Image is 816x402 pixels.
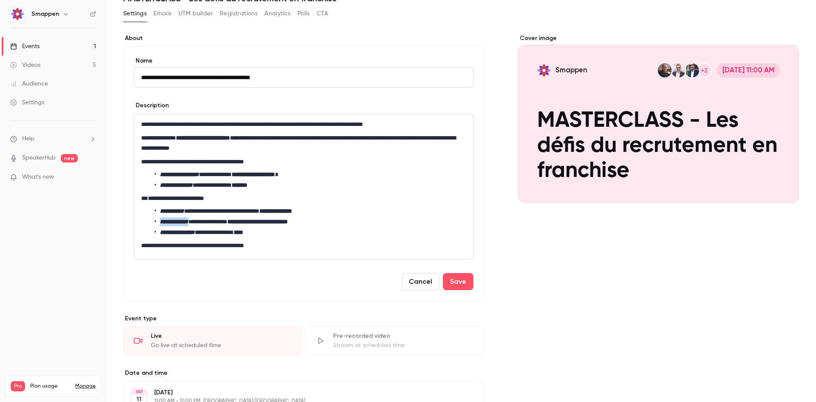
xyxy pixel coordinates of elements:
[123,369,484,377] label: Date and time
[178,7,213,20] button: UTM builder
[151,332,292,340] div: Live
[518,34,799,43] label: Cover image
[123,314,484,323] p: Event type
[10,134,96,143] li: help-dropdown-opener
[518,34,799,203] section: Cover image
[153,7,171,20] button: Emails
[22,154,56,163] a: SpeakerHub
[443,273,473,290] button: Save
[75,383,96,390] a: Manage
[10,61,40,69] div: Videos
[220,7,258,20] button: Registrations
[306,326,484,355] div: Pre-recorded videoStream at scheduled time
[134,101,169,110] label: Description
[123,326,302,355] div: LiveGo live at scheduled time
[297,7,310,20] button: Polls
[264,7,291,20] button: Analytics
[123,34,484,43] label: About
[31,10,59,18] h6: Smappen
[134,114,473,259] section: description
[11,7,24,21] img: Smappen
[333,332,474,340] div: Pre-recorded video
[61,154,78,163] span: new
[134,57,473,65] label: Name
[151,341,292,350] div: Go live at scheduled time
[333,341,474,350] div: Stream at scheduled time
[11,381,25,391] span: Pro
[402,273,439,290] button: Cancel
[22,173,54,182] span: What's new
[134,114,473,259] div: editor
[154,388,439,397] p: [DATE]
[10,80,48,88] div: Audience
[22,134,34,143] span: Help
[10,98,44,107] div: Settings
[123,7,147,20] button: Settings
[10,42,40,51] div: Events
[131,389,147,395] div: SEP
[86,174,96,181] iframe: Noticeable Trigger
[30,383,70,390] span: Plan usage
[317,7,328,20] button: CTA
